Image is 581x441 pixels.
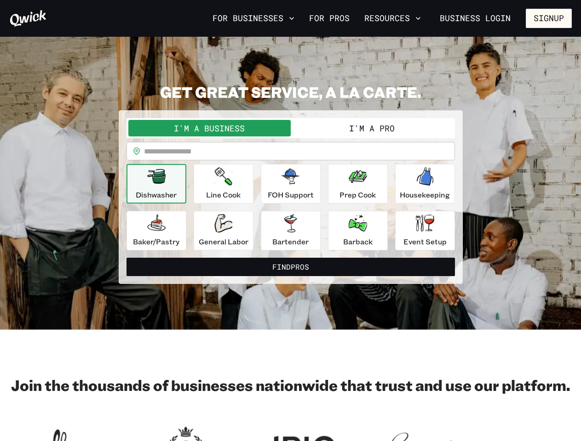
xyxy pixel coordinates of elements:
[206,189,241,200] p: Line Cook
[127,164,186,204] button: Dishwasher
[343,236,373,247] p: Barback
[361,11,425,26] button: Resources
[194,211,253,250] button: General Labor
[133,236,179,247] p: Baker/Pastry
[268,189,314,200] p: FOH Support
[305,11,353,26] a: For Pros
[127,211,186,250] button: Baker/Pastry
[395,211,455,250] button: Event Setup
[128,120,291,136] button: I'm a Business
[136,189,177,200] p: Dishwasher
[339,189,376,200] p: Prep Cook
[127,258,455,276] button: FindPros
[209,11,298,26] button: For Businesses
[328,164,388,204] button: Prep Cook
[432,9,518,28] a: Business Login
[328,211,388,250] button: Barback
[272,236,309,247] p: Bartender
[194,164,253,204] button: Line Cook
[526,9,572,28] button: Signup
[291,120,453,136] button: I'm a Pro
[261,164,321,204] button: FOH Support
[400,189,450,200] p: Housekeeping
[261,211,321,250] button: Bartender
[119,83,463,101] h2: GET GREAT SERVICE, A LA CARTE.
[395,164,455,204] button: Housekeeping
[9,376,572,394] h2: Join the thousands of businesses nationwide that trust and use our platform.
[199,236,248,247] p: General Labor
[403,236,447,247] p: Event Setup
